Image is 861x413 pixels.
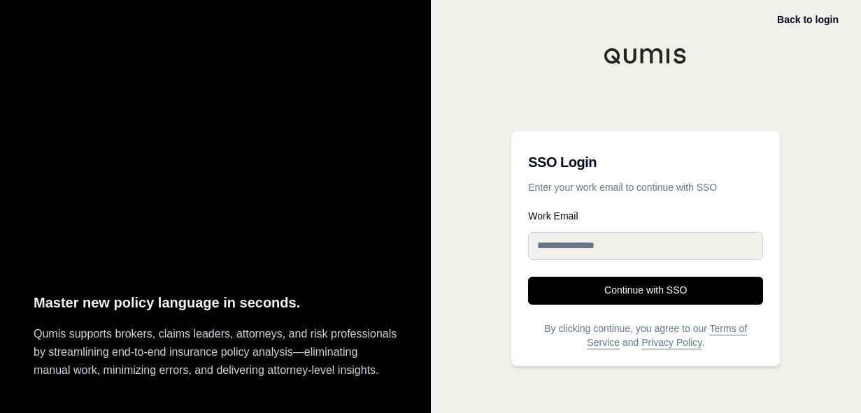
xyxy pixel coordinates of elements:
button: Continue with SSO [528,277,763,305]
a: Back to login [777,14,839,25]
a: Terms of Service [587,323,747,348]
a: Privacy Policy [641,337,702,348]
h3: SSO Login [528,148,763,176]
p: Enter your work email to continue with SSO [528,180,763,194]
label: Work Email [528,211,763,221]
p: Master new policy language in seconds. [34,291,397,314]
p: By clicking continue, you agree to our and . [528,321,763,349]
img: Qumis [604,48,688,64]
p: Qumis supports brokers, claims leaders, attorneys, and risk professionals by streamlining end-to-... [34,325,397,379]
